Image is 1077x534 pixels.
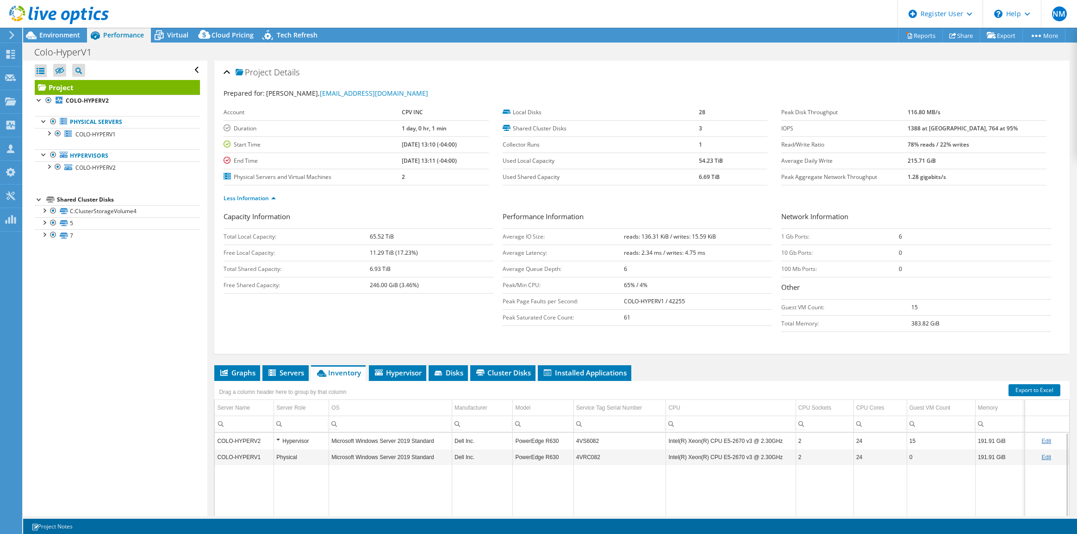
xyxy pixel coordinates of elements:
[796,449,853,465] td: Column CPU Sockets, Value 2
[975,416,1023,432] td: Column Memory, Filter cell
[274,400,329,416] td: Server Role Column
[452,449,513,465] td: Column Manufacturer, Value Dell Inc.
[503,124,699,133] label: Shared Cluster Disks
[1052,6,1067,21] span: NM
[266,89,428,98] span: [PERSON_NAME],
[513,433,573,449] td: Column Model, Value PowerEdge R630
[907,449,975,465] td: Column Guest VM Count, Value 0
[35,217,200,229] a: 5
[781,140,908,149] label: Read/Write Ratio
[624,313,630,321] b: 61
[452,433,513,449] td: Column Manufacturer, Value Dell Inc.
[35,80,200,95] a: Project
[402,141,457,148] b: [DATE] 13:10 (-04:00)
[666,433,796,449] td: Column CPU, Value Intel(R) Xeon(R) CPU E5-2670 v3 @ 2.30GHz
[276,452,326,463] div: Physical
[781,211,1051,224] h3: Network Information
[513,416,573,432] td: Column Model, Filter cell
[624,265,627,273] b: 6
[402,108,423,116] b: CPV INC
[573,449,666,465] td: Column Service Tag Serial Number, Value 4VRC082
[274,67,299,78] span: Details
[224,261,369,277] td: Total Shared Capacity:
[624,249,705,257] b: reads: 2.34 ms / writes: 4.75 ms
[503,309,624,325] td: Peak Saturated Core Count:
[66,97,109,104] b: COLO-HYPERV2
[503,277,624,293] td: Peak/Min CPU:
[699,108,705,116] b: 28
[908,173,946,181] b: 1.28 gigabits/s
[781,261,898,277] td: 100 Mb Ports:
[217,386,349,399] div: Drag a column header here to group by that column
[781,172,908,182] label: Peak Aggregate Network Throughput
[329,433,452,449] td: Column OS, Value Microsoft Windows Server 2019 Standard
[853,433,907,449] td: Column CPU Cores, Value 24
[224,89,265,98] label: Prepared for:
[35,149,200,161] a: Hypervisors
[573,416,666,432] td: Column Service Tag Serial Number, Filter cell
[274,433,329,449] td: Column Server Role, Value Hypervisor
[907,400,975,416] td: Guest VM Count Column
[503,245,624,261] td: Average Latency:
[796,400,853,416] td: CPU Sockets Column
[573,433,666,449] td: Column Service Tag Serial Number, Value 4VS6082
[329,400,452,416] td: OS Column
[624,297,685,305] b: COLO-HYPERV1 / 42255
[370,265,391,273] b: 6.93 TiB
[975,433,1023,449] td: Column Memory, Value 191.91 GiB
[1022,28,1065,43] a: More
[224,245,369,261] td: Free Local Capacity:
[329,416,452,432] td: Column OS, Filter cell
[668,402,680,413] div: CPU
[215,416,274,432] td: Column Server Name, Filter cell
[452,400,513,416] td: Manufacturer Column
[167,31,188,39] span: Virtual
[796,416,853,432] td: Column CPU Sockets, Filter cell
[236,68,272,77] span: Project
[452,416,513,432] td: Column Manufacturer, Filter cell
[35,95,200,107] a: COLO-HYPERV2
[796,433,853,449] td: Column CPU Sockets, Value 2
[980,28,1023,43] a: Export
[907,433,975,449] td: Column Guest VM Count, Value 15
[503,228,624,245] td: Average IO Size:
[370,249,418,257] b: 11.29 TiB (17.23%)
[503,293,624,309] td: Peak Page Faults per Second:
[699,157,723,165] b: 54.23 TiB
[911,319,940,327] b: 383.82 GiB
[30,47,106,57] h1: Colo-HyperV1
[781,315,911,331] td: Total Memory:
[856,402,884,413] div: CPU Cores
[911,303,918,311] b: 15
[908,141,969,148] b: 78% reads / 22% writes
[898,28,943,43] a: Reports
[433,368,463,377] span: Disks
[277,31,317,39] span: Tech Refresh
[624,281,647,289] b: 65% / 4%
[103,31,144,39] span: Performance
[624,233,716,240] b: reads: 136.31 KiB / writes: 15.59 KiB
[217,402,250,413] div: Server Name
[781,245,898,261] td: 10 Gb Ports:
[274,449,329,465] td: Column Server Role, Value Physical
[853,416,907,432] td: Column CPU Cores, Filter cell
[215,449,274,465] td: Column Server Name, Value COLO-HYPERV1
[853,400,907,416] td: CPU Cores Column
[908,157,936,165] b: 215.71 GiB
[666,400,796,416] td: CPU Column
[224,124,401,133] label: Duration
[699,173,720,181] b: 6.69 TiB
[224,277,369,293] td: Free Shared Capacity:
[503,108,699,117] label: Local Disks
[370,281,419,289] b: 246.00 GiB (3.46%)
[212,31,254,39] span: Cloud Pricing
[57,194,200,205] div: Shared Cluster Disks
[35,205,200,217] a: C:ClusterStorageVolume4
[374,368,422,377] span: Hypervisor
[781,108,908,117] label: Peak Disk Throughput
[576,402,642,413] div: Service Tag Serial Number
[215,433,274,449] td: Column Server Name, Value COLO-HYPERV2
[907,416,975,432] td: Column Guest VM Count, Filter cell
[994,10,1002,18] svg: \n
[899,249,902,257] b: 0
